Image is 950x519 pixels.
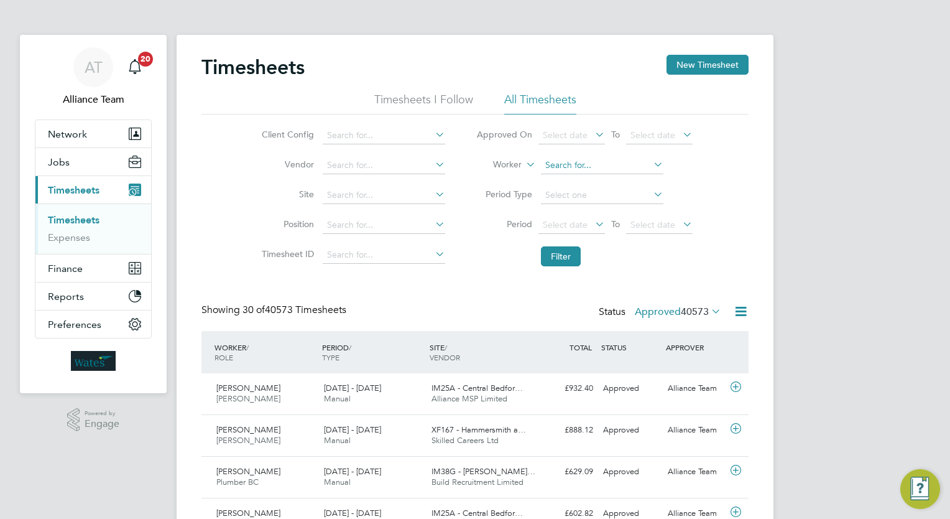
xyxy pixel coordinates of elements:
span: Select date [543,129,588,141]
label: Vendor [258,159,314,170]
button: Jobs [35,148,151,175]
span: Alliance MSP Limited [431,393,507,404]
label: Client Config [258,129,314,140]
input: Select one [541,187,663,204]
span: IM38G - [PERSON_NAME]… [431,466,535,477]
span: Jobs [48,156,70,168]
span: Network [48,128,87,140]
button: Network [35,120,151,147]
span: [DATE] - [DATE] [324,466,381,477]
div: Alliance Team [663,420,727,441]
span: XF167 - Hammersmith a… [431,424,526,435]
span: [PERSON_NAME] [216,466,280,477]
span: [PERSON_NAME] [216,383,280,393]
button: Timesheets [35,176,151,203]
span: [DATE] - [DATE] [324,508,381,518]
div: Showing [201,304,349,317]
span: Powered by [85,408,119,419]
div: Timesheets [35,203,151,254]
h2: Timesheets [201,55,305,80]
div: SITE [427,336,534,368]
span: AT [85,59,103,75]
span: To [607,216,624,232]
span: Select date [543,219,588,230]
label: Approved On [476,129,532,140]
span: / [445,342,447,352]
span: Manual [324,477,351,487]
span: IM25A - Central Bedfor… [431,383,523,393]
span: [PERSON_NAME] [216,393,280,404]
label: Worker [466,159,522,171]
span: [PERSON_NAME] [216,508,280,518]
div: Alliance Team [663,378,727,399]
input: Search for... [323,217,445,234]
span: TOTAL [570,342,592,352]
label: Timesheet ID [258,248,314,259]
span: Select date [630,219,675,230]
span: Select date [630,129,675,141]
button: Finance [35,255,151,282]
button: New Timesheet [666,55,749,75]
span: Manual [324,435,351,446]
a: ATAlliance Team [35,47,152,107]
span: 30 of [242,304,265,316]
div: Approved [598,420,663,441]
span: [PERSON_NAME] [216,435,280,446]
li: Timesheets I Follow [374,92,473,115]
nav: Main navigation [20,35,167,393]
span: [PERSON_NAME] [216,424,280,435]
button: Preferences [35,311,151,338]
span: ROLE [214,352,233,362]
a: Powered byEngage [67,408,120,432]
span: Alliance Team [35,92,152,107]
div: APPROVER [663,336,727,358]
button: Filter [541,246,581,266]
span: Reports [48,291,84,302]
input: Search for... [323,246,445,264]
span: [DATE] - [DATE] [324,424,381,435]
a: Timesheets [48,214,99,226]
button: Engage Resource Center [900,469,940,509]
span: 20 [138,52,153,67]
span: To [607,126,624,143]
img: wates-logo-retina.png [71,351,116,371]
div: STATUS [598,336,663,358]
li: All Timesheets [504,92,576,115]
span: / [349,342,351,352]
label: Approved [635,306,721,318]
label: Position [258,218,314,230]
div: £629.09 [533,462,598,482]
span: 40573 Timesheets [242,304,346,316]
label: Period [476,218,532,230]
span: VENDOR [430,352,460,362]
span: Finance [48,263,83,274]
input: Search for... [323,187,445,204]
a: Expenses [48,231,90,243]
label: Period Type [476,189,532,200]
span: / [246,342,249,352]
div: £932.40 [533,378,598,399]
button: Reports [35,283,151,310]
div: PERIOD [319,336,427,368]
label: Site [258,189,314,200]
a: Go to home page [35,351,152,371]
span: [DATE] - [DATE] [324,383,381,393]
div: Status [599,304,724,321]
a: 20 [122,47,147,87]
span: Timesheets [48,184,99,196]
div: Alliance Team [663,462,727,482]
input: Search for... [323,157,445,174]
span: Skilled Careers Ltd [431,435,499,446]
div: £888.12 [533,420,598,441]
span: Engage [85,419,119,429]
span: 40573 [681,306,709,318]
div: Approved [598,378,663,399]
input: Search for... [323,127,445,144]
span: Preferences [48,319,101,330]
input: Search for... [541,157,663,174]
span: Build Recruitment Limited [431,477,523,487]
span: Manual [324,393,351,404]
div: WORKER [211,336,319,368]
span: IM25A - Central Bedfor… [431,508,523,518]
div: Approved [598,462,663,482]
